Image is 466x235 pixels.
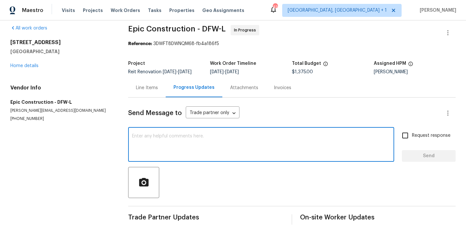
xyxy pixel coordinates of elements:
span: Projects [83,7,103,14]
span: $1,375.00 [292,70,313,74]
h5: Assigned HPM [374,61,406,66]
span: Request response [412,132,450,139]
span: Visits [62,7,75,14]
a: All work orders [10,26,47,30]
a: Home details [10,64,39,68]
span: [DATE] [163,70,176,74]
b: Reference: [128,41,152,46]
div: Line Items [136,85,158,91]
h5: Epic Construction - DFW-L [10,99,113,105]
span: Work Orders [111,7,140,14]
span: - [163,70,192,74]
div: 42 [273,4,277,10]
span: The total cost of line items that have been proposed by Opendoor. This sum includes line items th... [323,61,328,70]
span: Trade Partner Updates [128,214,284,221]
span: - [210,70,239,74]
p: [PHONE_NUMBER] [10,116,113,122]
div: Invoices [274,85,291,91]
span: Reit Renovation [128,70,192,74]
h4: Vendor Info [10,85,113,91]
div: [PERSON_NAME] [374,70,456,74]
div: 3DWFT8DWNQM68-fb4a186f5 [128,41,456,47]
div: Progress Updates [173,84,215,91]
span: Epic Construction - DFW-L [128,25,226,33]
span: Properties [169,7,194,14]
h5: Project [128,61,145,66]
span: Geo Assignments [202,7,244,14]
div: Attachments [230,85,258,91]
span: On-site Worker Updates [300,214,456,221]
span: Maestro [22,7,43,14]
span: The hpm assigned to this work order. [408,61,413,70]
span: [GEOGRAPHIC_DATA], [GEOGRAPHIC_DATA] + 1 [288,7,387,14]
h5: Total Budget [292,61,321,66]
span: Send Message to [128,110,182,116]
h5: Work Order Timeline [210,61,256,66]
p: [PERSON_NAME][EMAIL_ADDRESS][DOMAIN_NAME] [10,108,113,113]
div: Trade partner only [186,108,239,119]
span: [PERSON_NAME] [417,7,456,14]
h2: [STREET_ADDRESS] [10,39,113,46]
span: [DATE] [178,70,192,74]
span: Tasks [148,8,161,13]
span: [DATE] [225,70,239,74]
span: In Progress [234,27,259,33]
h5: [GEOGRAPHIC_DATA] [10,48,113,55]
span: [DATE] [210,70,224,74]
